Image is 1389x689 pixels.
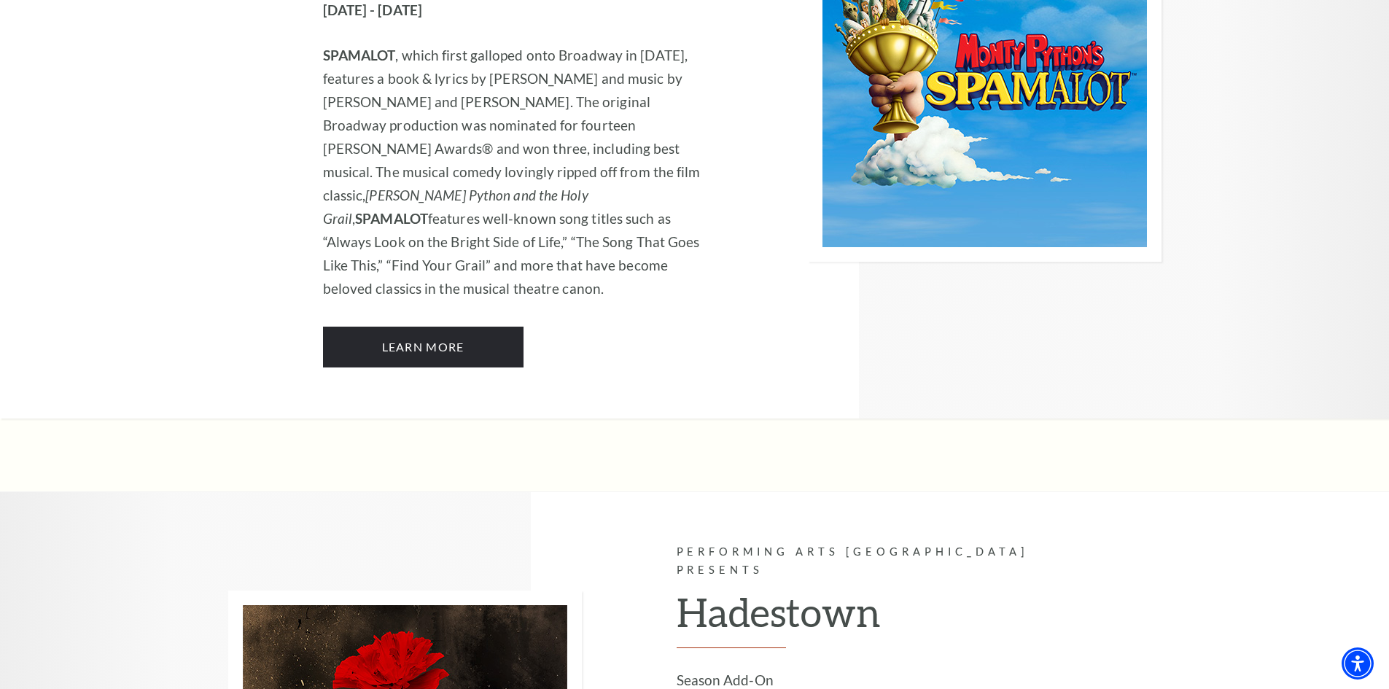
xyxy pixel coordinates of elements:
a: Learn More Monty Python's Spamalot [323,327,524,367]
em: [PERSON_NAME] Python and the Holy Grail [323,187,588,227]
h2: Hadestown [677,588,1067,648]
strong: SPAMALOT [355,210,428,227]
strong: SPAMALOT [323,47,396,63]
div: Accessibility Menu [1342,647,1374,680]
p: Performing Arts [GEOGRAPHIC_DATA] Presents [677,543,1067,580]
strong: [DATE] - [DATE] [323,1,423,18]
p: , which first galloped onto Broadway in [DATE], features a book & lyrics by [PERSON_NAME] and mus... [323,44,713,300]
